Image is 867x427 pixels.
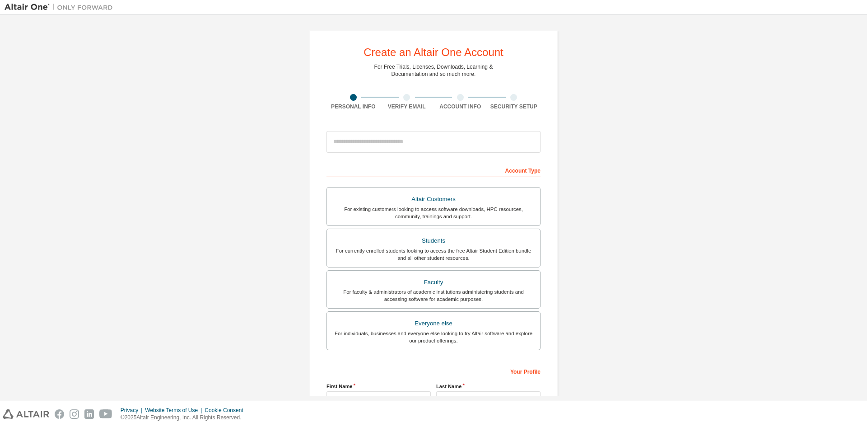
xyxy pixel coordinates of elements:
div: Create an Altair One Account [364,47,503,58]
div: For currently enrolled students looking to access the free Altair Student Edition bundle and all ... [332,247,535,262]
label: Last Name [436,383,541,390]
div: Website Terms of Use [145,407,205,414]
div: Everyone else [332,317,535,330]
div: Altair Customers [332,193,535,206]
div: Faculty [332,276,535,289]
div: Your Profile [326,364,541,378]
div: Privacy [121,407,145,414]
div: Account Info [433,103,487,110]
img: linkedin.svg [84,409,94,419]
div: Cookie Consent [205,407,248,414]
div: For faculty & administrators of academic institutions administering students and accessing softwa... [332,288,535,303]
img: instagram.svg [70,409,79,419]
img: youtube.svg [99,409,112,419]
div: For existing customers looking to access software downloads, HPC resources, community, trainings ... [332,206,535,220]
div: For Free Trials, Licenses, Downloads, Learning & Documentation and so much more. [374,63,493,78]
img: facebook.svg [55,409,64,419]
label: First Name [326,383,431,390]
p: © 2025 Altair Engineering, Inc. All Rights Reserved. [121,414,249,422]
div: Account Type [326,163,541,177]
div: Verify Email [380,103,434,110]
div: Security Setup [487,103,541,110]
img: altair_logo.svg [3,409,49,419]
div: Students [332,235,535,247]
div: For individuals, businesses and everyone else looking to try Altair software and explore our prod... [332,330,535,344]
div: Personal Info [326,103,380,110]
img: Altair One [5,3,117,12]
